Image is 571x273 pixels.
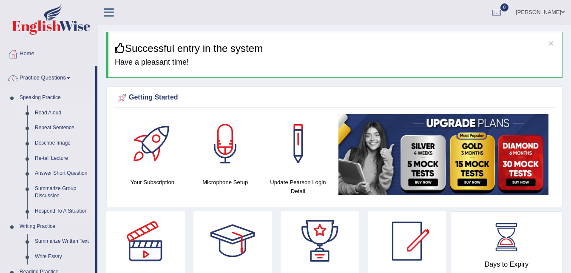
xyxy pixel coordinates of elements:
a: Summarize Group Discussion [31,181,95,204]
a: Read Aloud [31,105,95,121]
h4: Microphone Setup [193,178,257,187]
h4: Days to Expiry [460,261,553,268]
a: Write Essay [31,249,95,264]
h4: Have a pleasant time! [115,58,556,67]
a: Home [0,42,97,63]
a: Writing Practice [16,219,95,234]
h3: Successful entry in the system [115,43,556,54]
h4: Update Pearson Login Detail [266,178,330,196]
a: Summarize Written Text [31,234,95,249]
span: 0 [500,3,509,11]
a: Describe Image [31,136,95,151]
img: small5.jpg [338,114,548,195]
h4: Your Subscription [120,178,185,187]
a: Answer Short Question [31,166,95,181]
div: Getting Started [116,91,553,104]
a: Speaking Practice [16,90,95,105]
a: Re-tell Lecture [31,151,95,166]
a: Repeat Sentence [31,120,95,136]
a: Respond To A Situation [31,204,95,219]
a: Practice Questions [0,66,95,88]
button: × [548,39,554,48]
